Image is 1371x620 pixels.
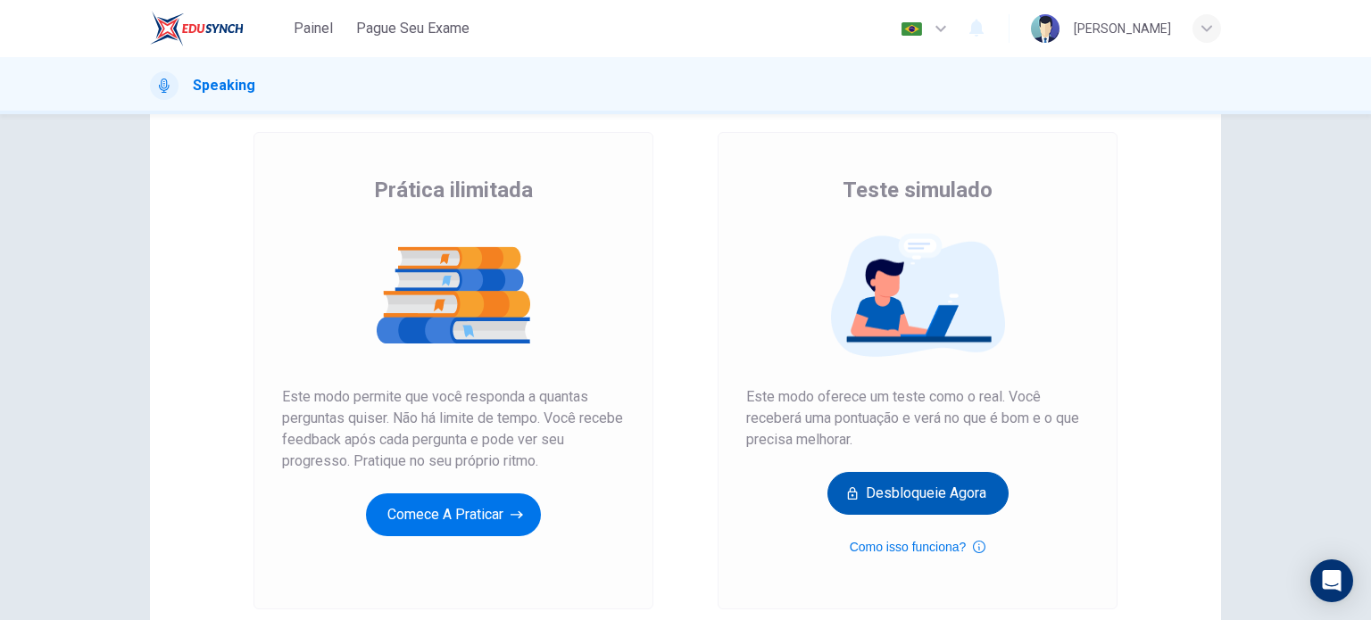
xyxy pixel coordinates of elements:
span: Teste simulado [843,176,993,204]
button: Como isso funciona? [850,536,986,558]
span: Este modo permite que você responda a quantas perguntas quiser. Não há limite de tempo. Você rece... [282,386,625,472]
button: Painel [285,12,342,45]
div: Open Intercom Messenger [1310,559,1353,602]
span: Pague Seu Exame [356,18,469,39]
button: Desbloqueie agora [827,472,1009,515]
button: Pague Seu Exame [349,12,477,45]
img: EduSynch logo [150,11,244,46]
img: Profile picture [1031,14,1059,43]
img: pt [901,22,923,36]
div: [PERSON_NAME] [1074,18,1171,39]
span: Este modo oferece um teste como o real. Você receberá uma pontuação e verá no que é bom e o que p... [746,386,1089,451]
span: Prática ilimitada [374,176,533,204]
a: EduSynch logo [150,11,285,46]
h1: Speaking [193,75,255,96]
button: Comece a praticar [366,493,541,536]
span: Painel [294,18,333,39]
